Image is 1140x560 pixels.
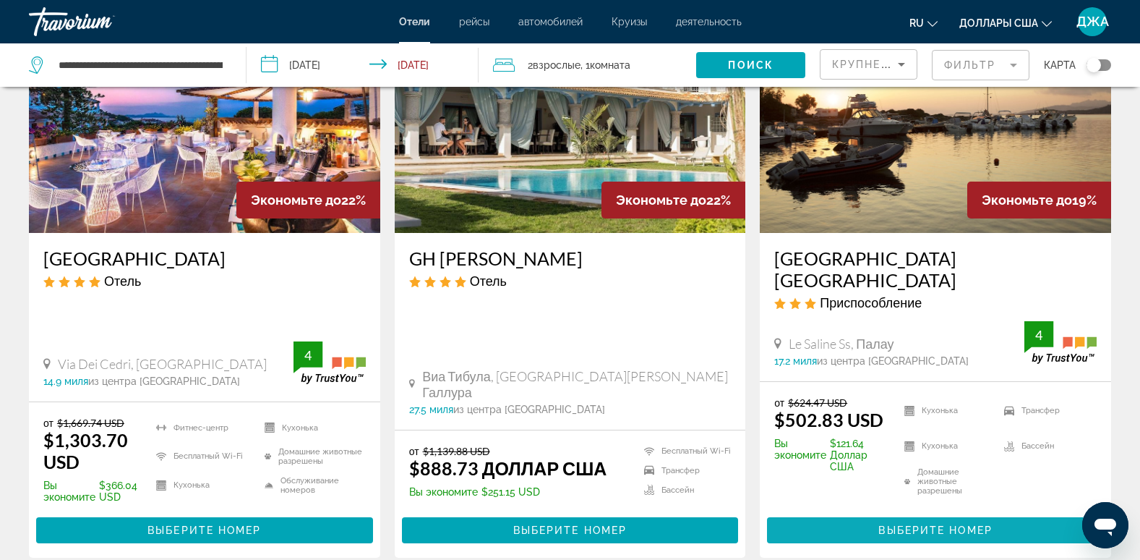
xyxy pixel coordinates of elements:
[481,486,540,498] font: $251.15 USD
[612,16,647,27] a: Круизы
[601,182,745,219] div: 22%
[967,182,1111,219] div: 19%
[1073,7,1111,37] button: Пользовательское меню
[533,59,580,71] span: Взрослые
[409,247,732,269] a: GH [PERSON_NAME]
[409,486,478,498] span: Вы экономите
[817,355,969,367] span: из центра [GEOGRAPHIC_DATA]
[590,59,630,71] span: Комната
[251,192,341,208] span: Экономьте до
[878,525,992,536] span: Выберите номер
[409,404,453,415] span: 27.5 миля
[58,356,267,372] span: Via Dei Cedri, [GEOGRAPHIC_DATA]
[395,1,746,233] img: Изображение отеля
[36,517,373,543] button: Выберите номер
[917,467,997,496] font: Домашние животные разрешены
[236,182,380,219] div: 22%
[409,273,732,289] div: Отель 4 звезды
[661,466,700,475] font: Трансфер
[1076,59,1111,72] button: Переключить карту
[760,1,1111,233] img: Изображение отеля
[959,12,1052,33] button: Изменить валюту
[409,457,607,479] ins: $888.73 ДОЛЛАР США
[1021,441,1054,451] font: Бассейн
[43,376,88,387] span: 14.9 миля
[832,59,1008,70] span: Крупнейшие сбережения
[43,247,366,269] a: [GEOGRAPHIC_DATA]
[676,16,742,27] a: деятельность
[36,521,373,537] a: Выберите номер
[820,294,922,310] span: Приспособление
[88,376,240,387] span: из центра [GEOGRAPHIC_DATA]
[1082,502,1128,548] iframe: Кнопка запуска окна обмена сообщениями
[767,521,1104,537] a: Выберите номер
[528,59,533,71] font: 2
[43,273,366,289] div: Отель 4 звезды
[774,294,1097,310] div: 3 звезды Проживание
[774,355,817,367] span: 17.2 миля
[57,417,124,429] del: $1,669.74 USD
[696,52,805,78] button: Поиск
[1024,321,1097,364] img: trustyou-badge.svg
[409,445,419,457] span: от
[728,59,773,71] span: Поиск
[173,451,243,461] font: Бесплатный Wi-Fi
[293,341,366,384] img: trustyou-badge.svg
[43,429,128,472] ins: $1,303.70 USD
[293,347,322,364] div: 4
[661,485,694,495] font: Бассейн
[774,438,826,472] span: Вы экономите
[789,336,893,352] span: Le Saline Ss, Палау
[43,480,95,503] span: Вы экономите
[453,404,605,415] span: из центра [GEOGRAPHIC_DATA]
[29,1,380,233] img: Изображение отеля
[767,517,1104,543] button: Выберите номер
[147,525,261,536] span: Выберите номер
[99,480,138,503] font: $366.04 USD
[399,16,430,27] a: Отели
[982,192,1072,208] span: Экономьте до
[29,3,173,41] a: Травориум
[173,423,228,433] font: Фитнес-центр
[932,49,1029,81] button: Фильтр
[173,480,210,490] font: Кухонька
[1024,326,1053,344] div: 4
[278,447,366,466] font: Домашние животные разрешены
[580,59,590,71] font: , 1
[774,247,1097,291] a: [GEOGRAPHIC_DATA] [GEOGRAPHIC_DATA]
[459,16,489,27] span: рейсы
[909,17,924,29] span: ru
[832,56,905,73] mat-select: Сортировать по
[1076,14,1109,29] span: ДЖА
[282,423,318,433] font: Кухонька
[518,16,583,27] a: автомобилей
[830,438,886,472] font: $121.64 Доллар США
[402,517,739,543] button: Выберите номер
[959,17,1038,29] span: Доллары США
[104,273,141,289] span: Отель
[402,521,739,537] a: Выберите номер
[661,446,731,456] font: Бесплатный Wi-Fi
[247,43,479,87] button: Дата заезда: 7 октября 2025 г. Дата выезда: 14 октября 2025 г.
[470,273,507,289] span: Отель
[423,445,490,457] del: $1,139.88 USD
[788,396,847,409] del: $624.47 USD
[513,525,627,536] span: Выберите номер
[616,192,706,208] span: Экономьте до
[774,409,883,430] ins: $502.83 USD
[479,43,696,87] button: Путешественники: 2 взрослых, 0 детей
[909,12,938,33] button: Изменение языка
[774,396,784,409] span: от
[922,406,958,415] font: Кухонька
[1044,55,1076,75] span: карта
[1021,406,1060,415] font: Трансфер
